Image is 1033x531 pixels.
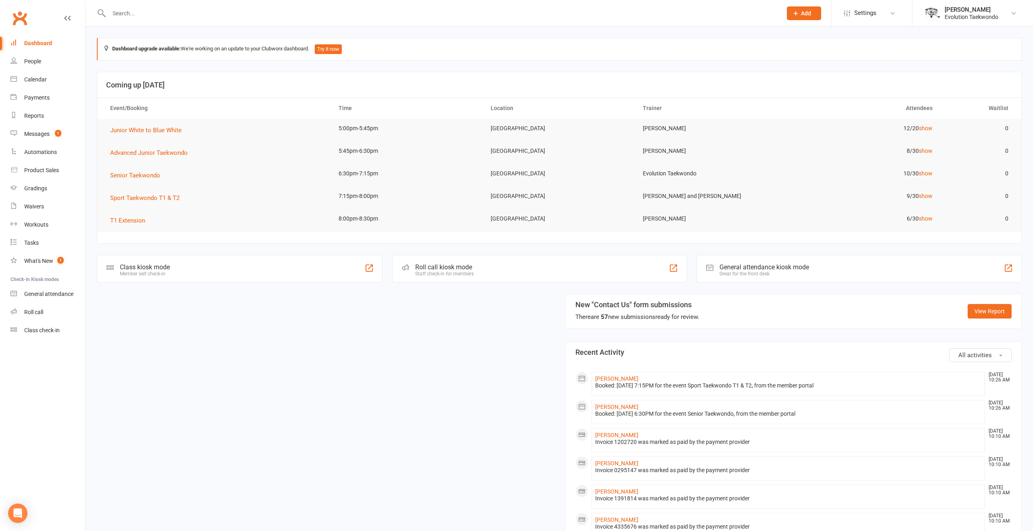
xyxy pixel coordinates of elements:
[331,98,483,119] th: Time
[10,71,85,89] a: Calendar
[945,13,998,21] div: Evolution Taekwondo
[483,164,636,183] td: [GEOGRAPHIC_DATA]
[103,98,331,119] th: Event/Booking
[595,410,981,417] div: Booked: [DATE] 6:30PM for the event Senior Taekwondo, from the member portal
[10,179,85,198] a: Gradings
[575,301,699,309] h3: New "Contact Us" form submissions
[110,127,182,134] span: Junior White to Blue White
[331,142,483,160] td: 5:45pm-6:30pm
[10,285,85,303] a: General attendance kiosk mode
[636,119,788,138] td: [PERSON_NAME]
[10,125,85,143] a: Messages 1
[57,257,64,264] span: 1
[10,34,85,52] a: Dashboard
[10,8,30,28] a: Clubworx
[985,400,1011,411] time: [DATE] 10:26 AM
[10,234,85,252] a: Tasks
[595,495,981,502] div: Invoice 1391814 was marked as paid by the payment provider
[24,167,59,173] div: Product Sales
[110,216,151,225] button: T1 Extension
[601,313,608,321] strong: 57
[24,309,43,315] div: Roll call
[985,513,1011,524] time: [DATE] 10:10 AM
[595,432,638,438] a: [PERSON_NAME]
[575,312,699,322] div: There are new submissions ready for review.
[24,58,41,65] div: People
[575,348,1012,356] h3: Recent Activity
[24,203,44,210] div: Waivers
[636,209,788,228] td: [PERSON_NAME]
[985,485,1011,496] time: [DATE] 10:10 AM
[110,172,160,179] span: Senior Taekwondo
[106,81,1012,89] h3: Coming up [DATE]
[985,457,1011,467] time: [DATE] 10:10 AM
[120,271,170,277] div: Member self check-in
[919,148,933,154] a: show
[854,4,876,22] span: Settings
[110,171,166,180] button: Senior Taekwondo
[110,193,185,203] button: Sport Taekwondo T1 & T2
[595,516,638,523] a: [PERSON_NAME]
[985,429,1011,439] time: [DATE] 10:10 AM
[24,185,47,192] div: Gradings
[110,217,145,224] span: T1 Extension
[940,142,1016,160] td: 0
[24,149,57,155] div: Automations
[595,404,638,410] a: [PERSON_NAME]
[97,38,1022,60] div: We're working on an update to your Clubworx dashboard.
[595,375,638,382] a: [PERSON_NAME]
[919,125,933,131] a: show
[55,130,61,137] span: 1
[24,239,39,246] div: Tasks
[940,164,1016,183] td: 0
[331,209,483,228] td: 8:00pm-8:30pm
[24,94,50,101] div: Payments
[10,143,85,161] a: Automations
[968,304,1012,319] a: View Report
[10,107,85,125] a: Reports
[24,131,50,137] div: Messages
[483,119,636,138] td: [GEOGRAPHIC_DATA]
[24,76,47,83] div: Calendar
[940,209,1016,228] td: 0
[945,6,998,13] div: [PERSON_NAME]
[10,198,85,216] a: Waivers
[949,348,1012,362] button: All activities
[636,164,788,183] td: Evolution Taekwondo
[24,40,52,46] div: Dashboard
[483,187,636,206] td: [GEOGRAPHIC_DATA]
[10,89,85,107] a: Payments
[415,263,474,271] div: Roll call kiosk mode
[919,193,933,199] a: show
[10,161,85,179] a: Product Sales
[331,164,483,183] td: 6:30pm-7:15pm
[788,187,940,206] td: 9/30
[10,216,85,234] a: Workouts
[636,187,788,206] td: [PERSON_NAME] and [PERSON_NAME]
[940,187,1016,206] td: 0
[331,119,483,138] td: 5:00pm-5:45pm
[483,142,636,160] td: [GEOGRAPHIC_DATA]
[940,98,1016,119] th: Waitlist
[415,271,474,277] div: Staff check-in for members
[595,382,981,389] div: Booked: [DATE] 7:15PM for the event Sport Taekwondo T1 & T2, from the member portal
[788,119,940,138] td: 12/20
[595,460,638,466] a: [PERSON_NAME]
[788,98,940,119] th: Attendees
[110,125,187,135] button: Junior White to Blue White
[801,10,811,17] span: Add
[10,321,85,339] a: Class kiosk mode
[595,523,981,530] div: Invoice 4335676 was marked as paid by the payment provider
[24,112,44,119] div: Reports
[24,221,48,228] div: Workouts
[636,98,788,119] th: Trainer
[483,209,636,228] td: [GEOGRAPHIC_DATA]
[924,5,941,21] img: thumb_image1604702925.png
[788,142,940,160] td: 8/30
[8,504,27,523] div: Open Intercom Messenger
[120,263,170,271] div: Class kiosk mode
[24,291,73,297] div: General attendance
[595,488,638,495] a: [PERSON_NAME]
[331,187,483,206] td: 7:15pm-8:00pm
[940,119,1016,138] td: 0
